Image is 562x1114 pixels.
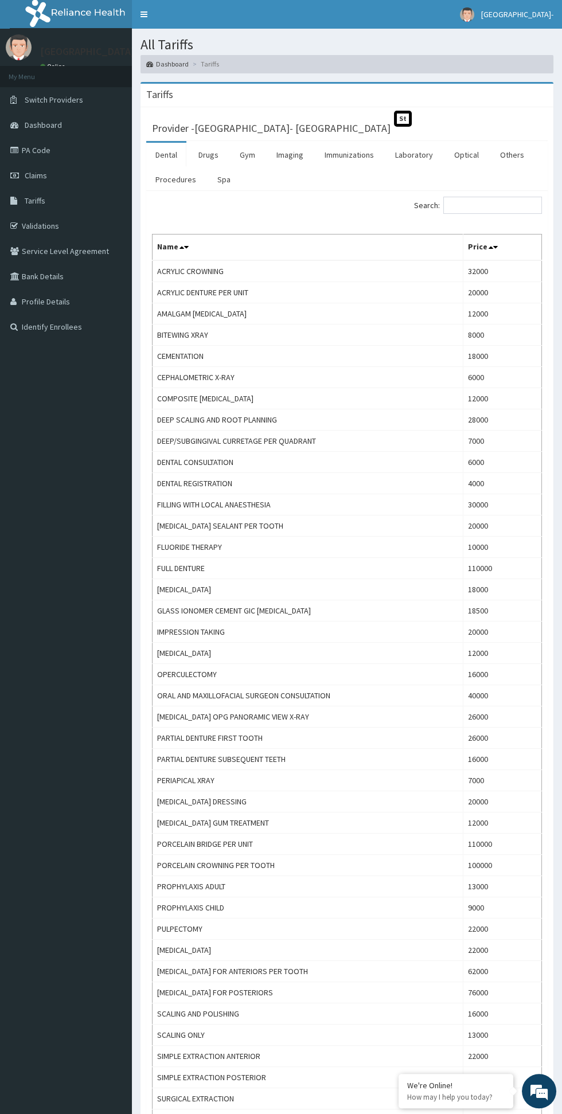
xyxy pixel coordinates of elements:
td: 40000 [463,685,542,706]
td: SIMPLE EXTRACTION POSTERIOR [153,1066,463,1088]
td: 20000 [463,282,542,303]
td: 8000 [463,324,542,345]
td: [MEDICAL_DATA] FOR ANTERIORS PER TOOTH [153,960,463,982]
td: 100000 [463,854,542,875]
td: PORCELAIN BRIDGE PER UNIT [153,833,463,854]
a: Optical [445,143,488,167]
td: PERIAPICAL XRAY [153,769,463,791]
td: 4000 [463,472,542,494]
td: 27000 [463,1066,542,1088]
td: 12000 [463,812,542,833]
td: 32000 [463,260,542,282]
td: 12000 [463,642,542,663]
td: ORAL AND MAXILLOFACIAL SURGEON CONSULTATION [153,685,463,706]
td: 28000 [463,409,542,430]
td: 10000 [463,536,542,557]
td: SIMPLE EXTRACTION ANTERIOR [153,1045,463,1066]
td: 7000 [463,769,542,791]
td: 18500 [463,600,542,621]
td: [MEDICAL_DATA] [153,939,463,960]
span: St [394,111,412,126]
td: 13000 [463,875,542,897]
a: Dashboard [146,59,189,69]
td: 7000 [463,430,542,451]
td: 62000 [463,960,542,982]
td: 110000 [463,833,542,854]
td: SURGICAL EXTRACTION [153,1088,463,1109]
td: BITEWING XRAY [153,324,463,345]
td: 20000 [463,791,542,812]
td: 18000 [463,345,542,366]
td: PARTIAL DENTURE SUBSEQUENT TEETH [153,748,463,769]
td: DEEP/SUBGINGIVAL CURRETAGE PER QUADRANT [153,430,463,451]
td: FILLING WITH LOCAL ANAESTHESIA [153,494,463,515]
td: 22000 [463,1045,542,1066]
a: Spa [208,167,240,191]
p: [GEOGRAPHIC_DATA]- [40,46,138,57]
td: COMPOSITE [MEDICAL_DATA] [153,388,463,409]
th: Name [153,234,463,260]
td: 22000 [463,918,542,939]
td: CEPHALOMETRIC X-RAY [153,366,463,388]
td: 110000 [463,557,542,579]
td: GLASS IONOMER CEMENT GIC [MEDICAL_DATA] [153,600,463,621]
h1: All Tariffs [140,37,553,52]
span: [GEOGRAPHIC_DATA]- [481,9,553,19]
td: 76000 [463,982,542,1003]
td: 12000 [463,388,542,409]
td: DEEP SCALING AND ROOT PLANNING [153,409,463,430]
span: Claims [25,170,47,181]
input: Search: [443,197,542,214]
a: Drugs [189,143,228,167]
td: AMALGAM [MEDICAL_DATA] [153,303,463,324]
td: 13000 [463,1024,542,1045]
td: [MEDICAL_DATA] [153,642,463,663]
span: Dashboard [25,120,62,130]
span: Tariffs [25,196,45,206]
td: [MEDICAL_DATA] DRESSING [153,791,463,812]
td: 16000 [463,663,542,685]
td: 30000 [463,494,542,515]
img: User Image [460,7,474,22]
td: PORCELAIN CROWNING PER TOOTH [153,854,463,875]
td: 12000 [463,303,542,324]
td: CEMENTATION [153,345,463,366]
span: Switch Providers [25,95,83,105]
a: Immunizations [315,143,383,167]
td: 26000 [463,706,542,727]
td: PROPHYLAXIS ADULT [153,875,463,897]
td: 6000 [463,451,542,472]
h3: Tariffs [146,89,173,100]
td: FLUORIDE THERAPY [153,536,463,557]
p: How may I help you today? [407,1092,505,1102]
img: User Image [6,34,32,60]
td: 18000 [463,579,542,600]
td: 22000 [463,939,542,960]
a: Dental [146,143,186,167]
td: 20000 [463,621,542,642]
td: 26000 [463,727,542,748]
td: ACRYLIC CROWNING [153,260,463,282]
a: Online [40,62,68,71]
td: [MEDICAL_DATA] FOR POSTERIORS [153,982,463,1003]
td: 16000 [463,748,542,769]
td: SCALING ONLY [153,1024,463,1045]
td: PULPECTOMY [153,918,463,939]
td: [MEDICAL_DATA] OPG PANORAMIC VIEW X-RAY [153,706,463,727]
td: 9000 [463,897,542,918]
a: Others [491,143,533,167]
div: We're Online! [407,1080,505,1090]
td: DENTAL REGISTRATION [153,472,463,494]
td: PROPHYLAXIS CHILD [153,897,463,918]
a: Procedures [146,167,205,191]
td: PARTIAL DENTURE FIRST TOOTH [153,727,463,748]
th: Price [463,234,542,260]
td: 16000 [463,1003,542,1024]
td: 20000 [463,515,542,536]
td: [MEDICAL_DATA] GUM TREATMENT [153,812,463,833]
td: IMPRESSION TAKING [153,621,463,642]
td: FULL DENTURE [153,557,463,579]
td: SCALING AND POLISHING [153,1003,463,1024]
a: Gym [231,143,264,167]
td: 6000 [463,366,542,388]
